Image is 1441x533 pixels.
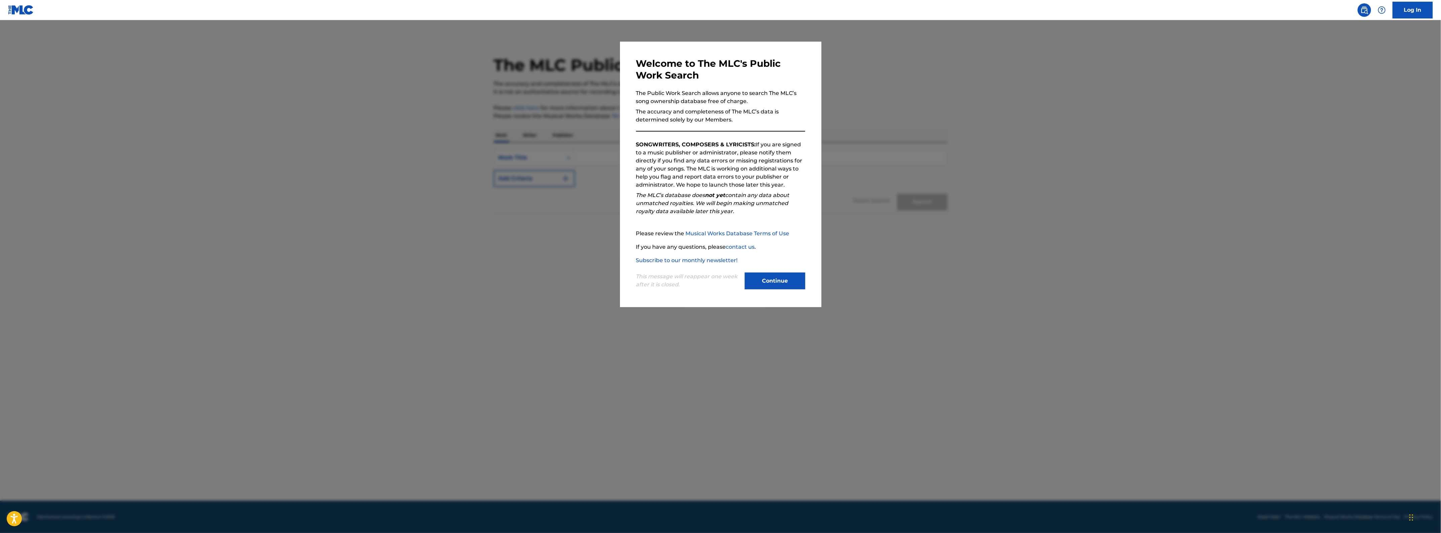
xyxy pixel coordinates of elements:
p: If you are signed to a music publisher or administrator, please notify them directly if you find ... [636,141,805,189]
h3: Welcome to The MLC's Public Work Search [636,58,805,81]
a: Public Search [1358,3,1371,17]
p: If you have any questions, please . [636,243,805,251]
div: Drag [1409,507,1413,528]
a: Log In [1393,2,1433,18]
strong: not yet [705,192,725,198]
p: The accuracy and completeness of The MLC’s data is determined solely by our Members. [636,108,805,124]
iframe: Chat Widget [1407,501,1441,533]
button: Continue [745,273,805,289]
p: This message will reappear one week after it is closed. [636,273,741,289]
div: Help [1375,3,1389,17]
a: Musical Works Database Terms of Use [686,230,789,237]
p: Please review the [636,230,805,238]
p: The Public Work Search allows anyone to search The MLC’s song ownership database free of charge. [636,89,805,105]
em: The MLC’s database does contain any data about unmatched royalties. We will begin making unmatche... [636,192,789,214]
a: Subscribe to our monthly newsletter! [636,257,738,263]
img: MLC Logo [8,5,34,15]
strong: SONGWRITERS, COMPOSERS & LYRICISTS: [636,141,756,148]
img: search [1360,6,1368,14]
img: help [1378,6,1386,14]
a: contact us [726,244,755,250]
